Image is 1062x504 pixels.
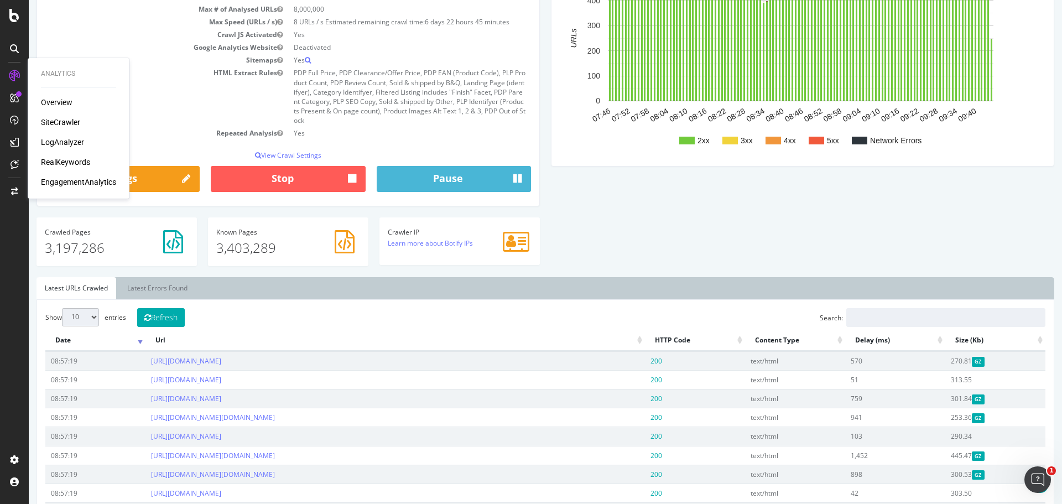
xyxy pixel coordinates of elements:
span: 1 [1047,466,1056,475]
text: 09:28 [889,106,911,123]
span: Gzipped Content [943,394,956,404]
span: 200 [622,451,633,460]
text: 5xx [798,136,810,145]
td: PDP Full Price, PDP Clearance/Offer Price, PDP EAN (Product Code), PLP Product Count, PDP Review ... [259,66,502,127]
td: HTML Extract Rules [17,66,259,127]
th: Content Type: activate to sort column ascending [716,330,816,351]
td: Yes [259,127,502,139]
input: Search: [818,308,1017,327]
td: Yes [259,54,502,66]
text: 08:22 [678,106,699,123]
td: text/html [716,389,816,408]
a: [URL][DOMAIN_NAME] [122,432,192,441]
td: 270.81 [917,351,1017,370]
button: Stop [182,166,336,193]
td: text/html [716,446,816,465]
text: 08:16 [658,106,680,123]
td: text/html [716,351,816,370]
text: 07:58 [601,106,622,123]
td: 941 [816,408,917,427]
td: 313.55 [917,370,1017,389]
td: Sitemaps [17,54,259,66]
td: 08:57:19 [17,465,117,484]
td: 303.50 [917,484,1017,502]
a: RealKeywords [41,157,90,168]
td: text/html [716,408,816,427]
label: Show entries [17,308,97,326]
text: Network Errors [841,136,893,145]
td: Repeated Analysis [17,127,259,139]
td: 08:57:19 [17,408,117,427]
span: 200 [622,432,633,441]
td: Deactivated [259,41,502,54]
td: Google Analytics Website [17,41,259,54]
td: 301.84 [917,389,1017,408]
span: Gzipped Content [943,470,956,480]
p: 3,197,286 [16,238,160,257]
text: 09:40 [928,106,949,123]
span: 200 [622,375,633,385]
text: 09:34 [908,106,930,123]
th: Size (Kb): activate to sort column ascending [917,330,1017,351]
td: 103 [816,427,917,445]
th: Delay (ms): activate to sort column ascending [816,330,917,351]
td: 42 [816,484,917,502]
div: Analytics [41,69,116,79]
a: Latest URLs Crawled [8,277,87,299]
span: Gzipped Content [943,451,956,461]
td: text/html [716,370,816,389]
button: Refresh [108,308,156,327]
a: Overview [41,97,72,108]
a: Learn more about Botify IPs [359,238,444,248]
div: EngagementAnalytics [41,176,116,188]
a: LogAnalyzer [41,137,84,148]
a: [URL][DOMAIN_NAME][DOMAIN_NAME] [122,451,246,460]
a: [URL][DOMAIN_NAME] [122,394,192,403]
a: [URL][DOMAIN_NAME][DOMAIN_NAME] [122,470,246,479]
select: Showentries [33,308,70,326]
td: 8 URLs / s Estimated remaining crawl time: [259,15,502,28]
text: 08:46 [754,106,776,123]
a: Latest Errors Found [90,277,167,299]
p: View Crawl Settings [17,150,502,160]
text: 08:58 [793,106,815,123]
td: 08:57:19 [17,427,117,445]
a: [URL][DOMAIN_NAME][DOMAIN_NAME] [122,413,246,422]
td: text/html [716,465,816,484]
td: Max # of Analysed URLs [17,3,259,15]
text: 0 [567,97,571,106]
text: 09:16 [851,106,872,123]
text: 07:46 [562,106,584,123]
span: 200 [622,470,633,479]
td: 290.34 [917,427,1017,445]
td: 8,000,000 [259,3,502,15]
a: [URL][DOMAIN_NAME] [122,356,192,366]
text: 09:04 [812,106,834,123]
span: 6 days 22 hours 45 minutes [396,17,481,27]
span: Gzipped Content [943,413,956,423]
span: 200 [622,394,633,403]
td: Yes [259,28,502,41]
a: SiteCrawler [41,117,80,128]
text: 4xx [755,136,767,145]
td: 08:57:19 [17,351,117,370]
td: 1,452 [816,446,917,465]
text: URLs [540,29,549,48]
td: 08:57:19 [17,389,117,408]
span: Gzipped Content [943,357,956,366]
td: 253.36 [917,408,1017,427]
iframe: Intercom live chat [1024,466,1051,493]
td: 51 [816,370,917,389]
h4: Pages Crawled [16,228,160,236]
text: 08:52 [774,106,795,123]
td: 08:57:19 [17,484,117,502]
a: [URL][DOMAIN_NAME] [122,489,192,498]
text: 2xx [669,136,681,145]
span: 200 [622,489,633,498]
text: 08:34 [716,106,737,123]
text: 09:22 [870,106,892,123]
span: 200 [622,356,633,366]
